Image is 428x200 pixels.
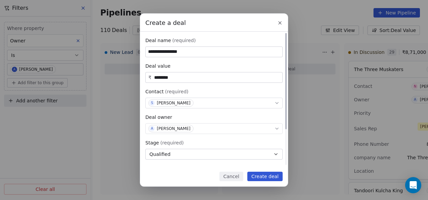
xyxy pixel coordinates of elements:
span: Stage [145,139,159,146]
span: Contact [145,88,164,95]
div: [PERSON_NAME] [157,101,190,105]
button: Cancel [219,172,243,181]
button: Create deal [247,172,283,181]
span: Create a deal [145,19,186,27]
span: Deal name [145,37,171,44]
div: Deal value [145,63,283,69]
span: Qualified [149,151,171,158]
span: (required) [160,139,184,146]
div: Deal owner [145,114,283,121]
span: ₹ [148,74,151,81]
div: A [151,126,153,131]
div: [PERSON_NAME] [157,126,190,131]
div: Expected close date [145,165,283,172]
div: S [151,100,153,106]
span: (required) [172,37,196,44]
span: (required) [165,88,188,95]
